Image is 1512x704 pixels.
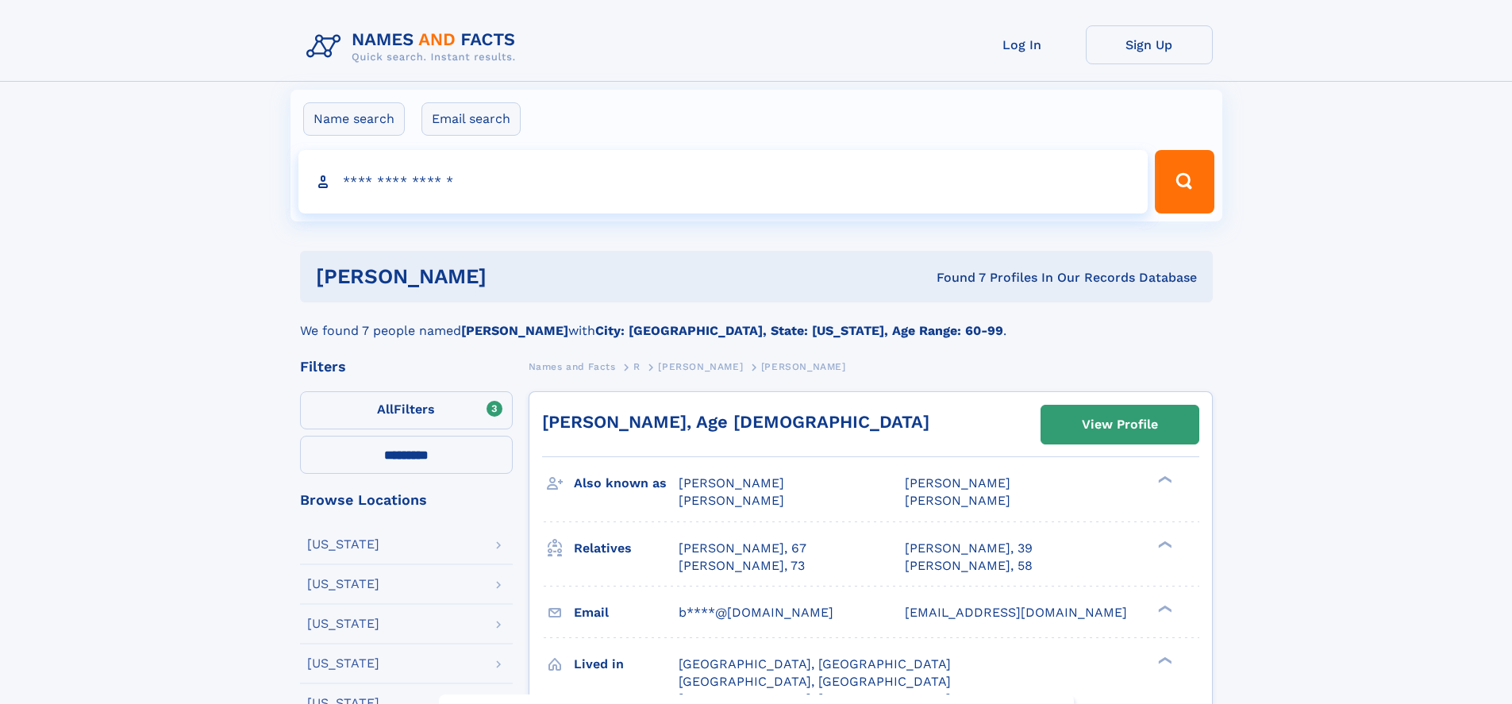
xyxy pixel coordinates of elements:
[905,605,1127,620] span: [EMAIL_ADDRESS][DOMAIN_NAME]
[307,617,379,630] div: [US_STATE]
[298,150,1148,214] input: search input
[658,361,743,372] span: [PERSON_NAME]
[905,475,1010,490] span: [PERSON_NAME]
[658,356,743,376] a: [PERSON_NAME]
[300,391,513,429] label: Filters
[307,578,379,591] div: [US_STATE]
[1154,603,1173,614] div: ❯
[761,361,846,372] span: [PERSON_NAME]
[633,361,641,372] span: R
[679,557,805,575] a: [PERSON_NAME], 73
[1154,539,1173,549] div: ❯
[542,412,929,432] a: [PERSON_NAME], Age [DEMOGRAPHIC_DATA]
[679,475,784,490] span: [PERSON_NAME]
[679,674,951,689] span: [GEOGRAPHIC_DATA], [GEOGRAPHIC_DATA]
[905,540,1033,557] a: [PERSON_NAME], 39
[1154,475,1173,485] div: ❯
[303,102,405,136] label: Name search
[633,356,641,376] a: R
[1154,655,1173,665] div: ❯
[574,535,679,562] h3: Relatives
[595,323,1003,338] b: City: [GEOGRAPHIC_DATA], State: [US_STATE], Age Range: 60-99
[529,356,616,376] a: Names and Facts
[679,656,951,671] span: [GEOGRAPHIC_DATA], [GEOGRAPHIC_DATA]
[1155,150,1214,214] button: Search Button
[1086,25,1213,64] a: Sign Up
[300,493,513,507] div: Browse Locations
[1041,406,1198,444] a: View Profile
[300,25,529,68] img: Logo Names and Facts
[905,557,1033,575] a: [PERSON_NAME], 58
[574,599,679,626] h3: Email
[300,360,513,374] div: Filters
[316,267,712,287] h1: [PERSON_NAME]
[574,651,679,678] h3: Lived in
[679,540,806,557] a: [PERSON_NAME], 67
[574,470,679,497] h3: Also known as
[905,493,1010,508] span: [PERSON_NAME]
[307,657,379,670] div: [US_STATE]
[711,269,1197,287] div: Found 7 Profiles In Our Records Database
[461,323,568,338] b: [PERSON_NAME]
[959,25,1086,64] a: Log In
[377,402,394,417] span: All
[300,302,1213,340] div: We found 7 people named with .
[307,538,379,551] div: [US_STATE]
[421,102,521,136] label: Email search
[679,493,784,508] span: [PERSON_NAME]
[1082,406,1158,443] div: View Profile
